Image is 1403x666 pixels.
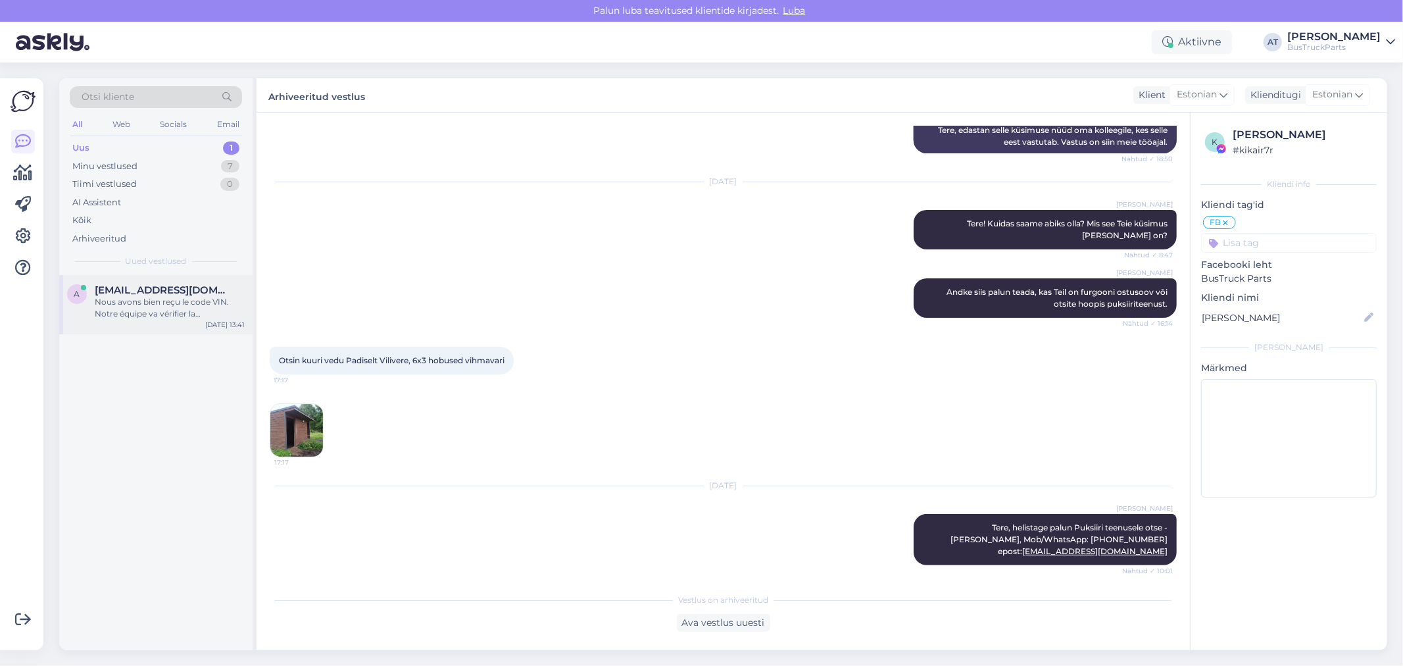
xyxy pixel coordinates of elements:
[110,116,133,133] div: Web
[914,119,1177,153] div: Tere, edastan selle küsimuse nüüd oma kolleegile, kes selle eest vastutab. Vastus on siin meie tö...
[1133,88,1166,102] div: Klient
[1201,258,1377,272] p: Facebooki leht
[221,160,239,173] div: 7
[1201,272,1377,286] p: BusTruck Parts
[205,320,245,330] div: [DATE] 13:41
[1177,88,1217,102] span: Estonian
[95,296,245,320] div: Nous avons bien reçu le code VIN. Notre équipe va vérifier la disponibilité de la pièce.
[1202,311,1362,325] input: Lisa nimi
[1201,291,1377,305] p: Kliendi nimi
[1122,566,1173,576] span: Nähtud ✓ 10:01
[1201,361,1377,375] p: Märkmed
[1116,268,1173,278] span: [PERSON_NAME]
[1245,88,1301,102] div: Klienditugi
[1152,30,1232,54] div: Aktiivne
[779,5,810,16] span: Luba
[1233,143,1373,157] div: # kikair7r
[1210,218,1221,226] span: FB
[274,457,324,467] span: 17:17
[72,196,121,209] div: AI Assistent
[1116,503,1173,513] span: [PERSON_NAME]
[1121,154,1173,164] span: Nähtud ✓ 18:50
[1123,319,1173,328] span: Nähtud ✓ 16:14
[214,116,242,133] div: Email
[1287,42,1381,53] div: BusTruckParts
[1201,198,1377,212] p: Kliendi tag'id
[1264,33,1282,51] div: AT
[270,480,1177,492] div: [DATE]
[11,89,36,114] img: Askly Logo
[72,141,89,155] div: Uus
[947,287,1169,309] span: Andke siis palun teada, kas Teil on furgooni ostusoov või otsite hoopis puksiiriteenust.
[1212,137,1218,147] span: k
[967,218,1169,240] span: Tere! Kuidas saame abiks olla? Mis see Teie küsimus [PERSON_NAME] on?
[157,116,189,133] div: Socials
[1233,127,1373,143] div: [PERSON_NAME]
[1201,233,1377,253] input: Lisa tag
[72,160,137,173] div: Minu vestlused
[1123,250,1173,260] span: Nähtud ✓ 8:47
[82,90,134,104] span: Otsi kliente
[678,594,768,606] span: Vestlus on arhiveeritud
[220,178,239,191] div: 0
[1201,342,1377,353] div: [PERSON_NAME]
[1287,32,1381,42] div: [PERSON_NAME]
[95,284,232,296] span: avmeca@outlook.fr
[72,178,137,191] div: Tiimi vestlused
[677,614,770,632] div: Ava vestlus uuesti
[1201,178,1377,190] div: Kliendi info
[1287,32,1395,53] a: [PERSON_NAME]BusTruckParts
[72,232,126,245] div: Arhiveeritud
[126,255,187,267] span: Uued vestlused
[274,375,323,385] span: 17:17
[270,176,1177,188] div: [DATE]
[279,355,505,365] span: Otsin kuuri vedu Padiselt Vilivere, 6x3 hobused vihmavari
[268,86,365,104] label: Arhiveeritud vestlus
[72,214,91,227] div: Kõik
[950,523,1169,556] span: Tere, helistage palun Puksiiri teenusele otse - [PERSON_NAME], Mob/WhatsApp: [PHONE_NUMBER] epost:
[1312,88,1352,102] span: Estonian
[74,289,80,299] span: a
[70,116,85,133] div: All
[223,141,239,155] div: 1
[1116,199,1173,209] span: [PERSON_NAME]
[270,404,323,457] img: Attachment
[1022,546,1168,556] a: [EMAIL_ADDRESS][DOMAIN_NAME]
